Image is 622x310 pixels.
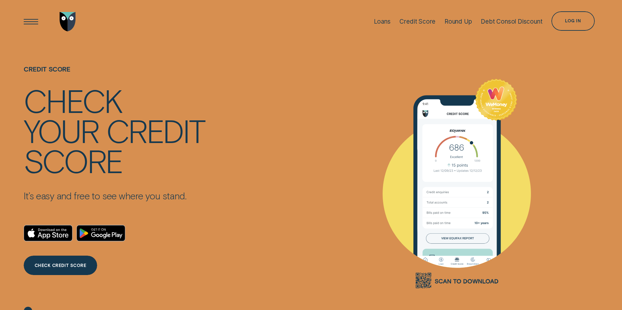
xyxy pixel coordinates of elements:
[551,11,594,31] button: Log in
[24,190,205,202] p: It’s easy and free to see where you stand.
[24,145,122,175] div: score
[399,18,435,25] div: Credit Score
[106,115,205,145] div: credit
[24,256,97,275] a: CHECK CREDIT SCORE
[481,18,542,25] div: Debt Consol Discount
[24,225,73,241] a: Download on the App Store
[24,65,205,85] h1: Credit Score
[60,12,76,31] img: Wisr
[76,225,125,241] a: Android App on Google Play
[444,18,472,25] div: Round Up
[374,18,391,25] div: Loans
[24,85,205,175] h4: Check your credit score
[24,115,98,145] div: your
[24,85,122,115] div: Check
[21,12,41,31] button: Open Menu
